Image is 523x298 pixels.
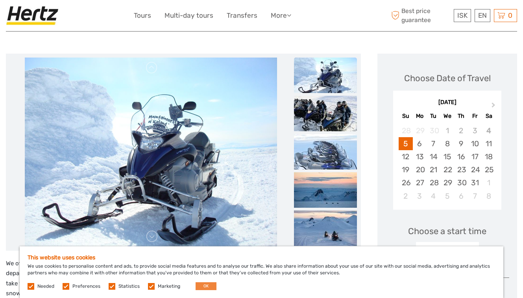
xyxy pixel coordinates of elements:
[404,72,491,84] div: Choose Date of Travel
[440,137,454,150] div: Choose Wednesday, October 8th, 2025
[454,137,468,150] div: Choose Thursday, October 9th, 2025
[440,190,454,203] div: Choose Wednesday, November 5th, 2025
[440,163,454,176] div: Choose Wednesday, October 22nd, 2025
[427,124,440,137] div: Not available Tuesday, September 30th, 2025
[440,176,454,189] div: Choose Wednesday, October 29th, 2025
[468,124,482,137] div: Not available Friday, October 3rd, 2025
[427,137,440,150] div: Choose Tuesday, October 7th, 2025
[393,99,501,107] div: [DATE]
[118,283,140,290] label: Statistics
[196,282,216,290] button: OK
[427,111,440,121] div: Tu
[468,176,482,189] div: Choose Friday, October 31st, 2025
[468,137,482,150] div: Choose Friday, October 10th, 2025
[134,10,151,21] a: Tours
[413,163,427,176] div: Choose Monday, October 20th, 2025
[468,163,482,176] div: Choose Friday, October 24th, 2025
[37,283,54,290] label: Needed
[468,190,482,203] div: Choose Friday, November 7th, 2025
[413,150,427,163] div: Choose Monday, October 13th, 2025
[294,172,357,208] img: 159892f02703465eb6f1aca5f83bbc69_slider_thumbnail.jpg
[468,150,482,163] div: Choose Friday, October 17th, 2025
[454,163,468,176] div: Choose Thursday, October 23rd, 2025
[454,124,468,137] div: Not available Thursday, October 2nd, 2025
[440,124,454,137] div: Not available Wednesday, October 1st, 2025
[457,11,468,19] span: ISK
[158,283,180,290] label: Marketing
[399,176,412,189] div: Choose Sunday, October 26th, 2025
[413,176,427,189] div: Choose Monday, October 27th, 2025
[507,11,514,19] span: 0
[6,6,62,25] img: Hertz
[413,137,427,150] div: Choose Monday, October 6th, 2025
[413,124,427,137] div: Not available Monday, September 29th, 2025
[468,111,482,121] div: Fr
[399,190,412,203] div: Choose Sunday, November 2nd, 2025
[440,111,454,121] div: We
[164,10,213,21] a: Multi-day tours
[482,124,495,137] div: Not available Saturday, October 4th, 2025
[91,12,100,22] button: Open LiveChat chat widget
[399,163,412,176] div: Choose Sunday, October 19th, 2025
[482,163,495,176] div: Choose Saturday, October 25th, 2025
[427,190,440,203] div: Choose Tuesday, November 4th, 2025
[475,9,490,22] div: EN
[488,101,501,113] button: Next Month
[395,124,499,203] div: month 2025-10
[227,10,257,21] a: Transfers
[271,10,291,21] a: More
[72,283,100,290] label: Preferences
[28,254,495,261] h5: This website uses cookies
[413,190,427,203] div: Choose Monday, November 3rd, 2025
[454,111,468,121] div: Th
[25,58,277,247] img: 7d6b9966894244558e48eadc88c6cf4e_main_slider.jpg
[20,246,503,298] div: We use cookies to personalise content and ads, to provide social media features and to analyse ou...
[454,150,468,163] div: Choose Thursday, October 16th, 2025
[440,150,454,163] div: Choose Wednesday, October 15th, 2025
[399,150,412,163] div: Choose Sunday, October 12th, 2025
[427,150,440,163] div: Choose Tuesday, October 14th, 2025
[482,190,495,203] div: Choose Saturday, November 8th, 2025
[482,137,495,150] div: Choose Saturday, October 11th, 2025
[454,176,468,189] div: Choose Thursday, October 30th, 2025
[399,111,412,121] div: Su
[427,163,440,176] div: Choose Tuesday, October 21st, 2025
[413,111,427,121] div: Mo
[11,14,89,20] p: We're away right now. Please check back later!
[399,124,412,137] div: Not available Sunday, September 28th, 2025
[482,111,495,121] div: Sa
[399,137,412,150] div: Choose Sunday, October 5th, 2025
[294,134,357,169] img: a662909e57874bb8a24ac8d14b57afe6_slider_thumbnail.jpg
[427,176,440,189] div: Choose Tuesday, October 28th, 2025
[482,176,495,189] div: Choose Saturday, November 1st, 2025
[294,210,357,246] img: c2e20eff45dc4971b2cb68c02d4f1ced_slider_thumbnail.jpg
[389,7,452,24] span: Best price guarantee
[294,96,357,131] img: d1103596fe434076894fede8ef681890_slider_thumbnail.jpg
[454,190,468,203] div: Choose Thursday, November 6th, 2025
[408,225,486,237] span: Choose a start time
[294,58,357,93] img: 7d6b9966894244558e48eadc88c6cf4e_slider_thumbnail.jpg
[482,150,495,163] div: Choose Saturday, October 18th, 2025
